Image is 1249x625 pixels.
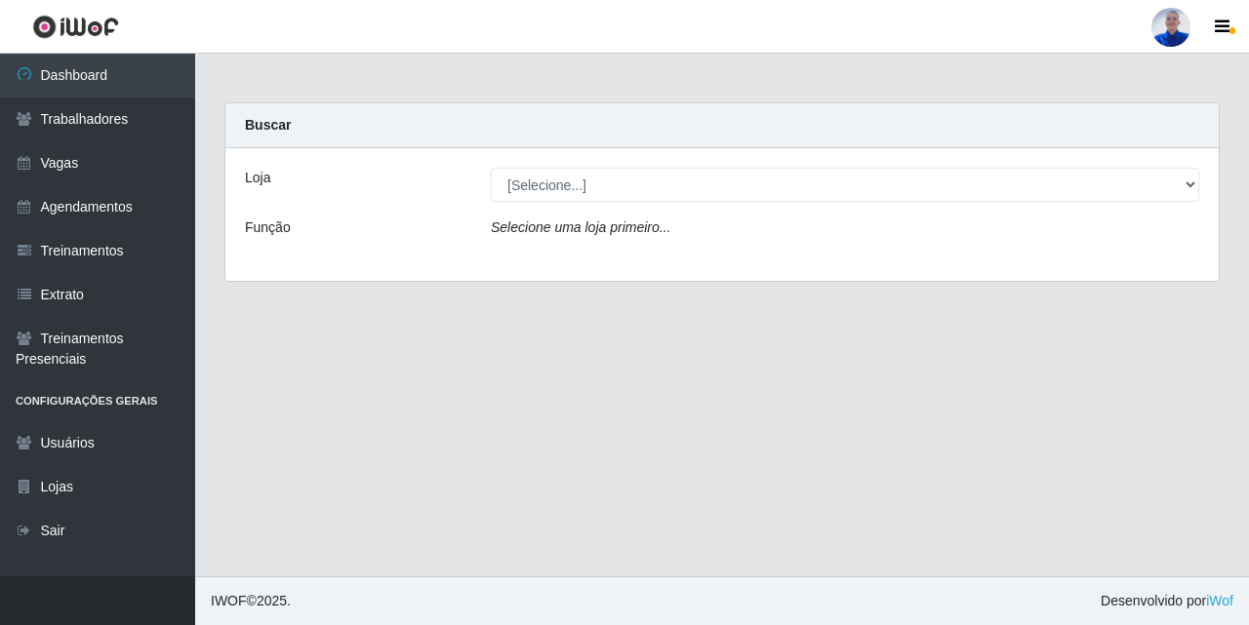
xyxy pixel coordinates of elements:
[32,15,119,39] img: CoreUI Logo
[211,593,247,608] span: IWOF
[245,117,291,133] strong: Buscar
[245,168,270,188] label: Loja
[1101,591,1233,611] span: Desenvolvido por
[211,591,291,611] span: © 2025 .
[491,219,670,235] i: Selecione uma loja primeiro...
[1206,593,1233,608] a: iWof
[245,217,291,238] label: Função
